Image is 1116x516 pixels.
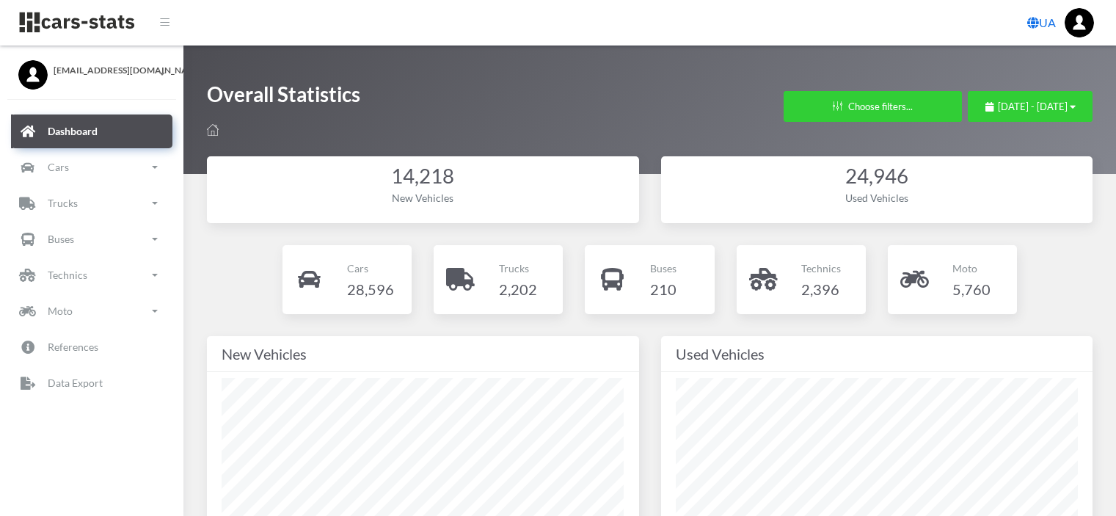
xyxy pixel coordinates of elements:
a: Trucks [11,186,172,220]
p: Moto [952,259,991,277]
p: Buses [48,230,74,248]
p: Technics [801,259,841,277]
img: ... [1065,8,1094,37]
a: References [11,330,172,364]
span: [EMAIL_ADDRESS][DOMAIN_NAME] [54,64,165,77]
h1: Overall Statistics [207,81,360,115]
div: New Vehicles [222,190,624,206]
img: navbar brand [18,11,136,34]
div: Used Vehicles [676,190,1079,206]
div: Used Vehicles [676,342,1079,366]
a: Dashboard [11,115,172,148]
p: Buses [650,259,676,277]
p: Dashboard [48,122,98,140]
p: Data Export [48,374,103,392]
a: Technics [11,258,172,292]
a: Moto [11,294,172,328]
p: Trucks [499,259,537,277]
p: Technics [48,266,87,284]
div: 24,946 [676,162,1079,191]
div: New Vehicles [222,342,624,366]
p: References [48,338,98,356]
a: Cars [11,150,172,184]
h4: 2,202 [499,277,537,301]
h4: 2,396 [801,277,841,301]
h4: 5,760 [952,277,991,301]
p: Trucks [48,194,78,212]
a: Data Export [11,366,172,400]
p: Cars [48,158,69,176]
h4: 28,596 [347,277,394,301]
a: [EMAIL_ADDRESS][DOMAIN_NAME] [18,60,165,77]
button: Choose filters... [784,91,962,122]
a: UA [1021,8,1062,37]
div: 14,218 [222,162,624,191]
a: Buses [11,222,172,256]
p: Moto [48,302,73,320]
span: [DATE] - [DATE] [998,101,1068,112]
button: [DATE] - [DATE] [968,91,1093,122]
h4: 210 [650,277,676,301]
p: Cars [347,259,394,277]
